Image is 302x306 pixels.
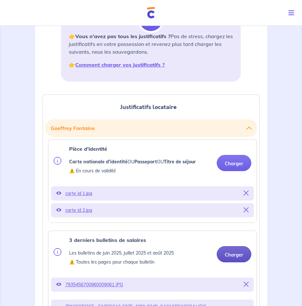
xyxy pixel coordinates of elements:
[56,206,61,215] button: Voir
[75,33,171,39] strong: Vous n’avez pas tous les justificatifs ?
[56,280,61,289] button: Voir
[48,139,257,223] div: categoryName: national-id, userCategory: cdi-without-trial
[69,159,128,165] strong: Carte nationale d'identité
[244,189,249,198] button: Supprimer
[65,206,240,215] p: carte id 2.jpg
[65,280,240,289] p: 7935456700960009061.JPG
[69,237,146,243] strong: 3 derniers bulletins de salaires
[69,158,196,166] p: OU OU
[54,157,61,165] img: info.svg
[217,246,251,262] button: Charger
[164,159,196,165] strong: Titre de séjour
[69,258,174,266] p: ⚠️ Toutes les pages pour chaque bulletin
[120,103,177,111] span: Justificatifs locataire
[69,249,174,257] p: Les bulletins de juin 2025, juillet 2025 et août 2025
[217,155,251,171] button: Charger
[69,167,196,175] p: ⚠️ En cours de validité
[244,280,249,289] button: Supprimer
[69,32,233,56] p: 👉 Pas de stress, chargez les justificatifs en votre possession et revenez plus tard charger les s...
[75,61,165,68] a: Comment charger vos justificatifs ?
[134,159,157,165] strong: Passeport
[147,7,155,18] img: Cautioneo
[69,146,107,152] strong: Pièce d’identité
[51,122,252,134] button: Goeffrey Fontaine
[54,248,61,256] img: info.svg
[56,189,61,198] button: Voir
[244,206,249,215] button: Supprimer
[283,5,302,21] button: Toggle navigation
[65,189,240,198] p: carte id 1.jpg
[69,61,233,69] p: 👉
